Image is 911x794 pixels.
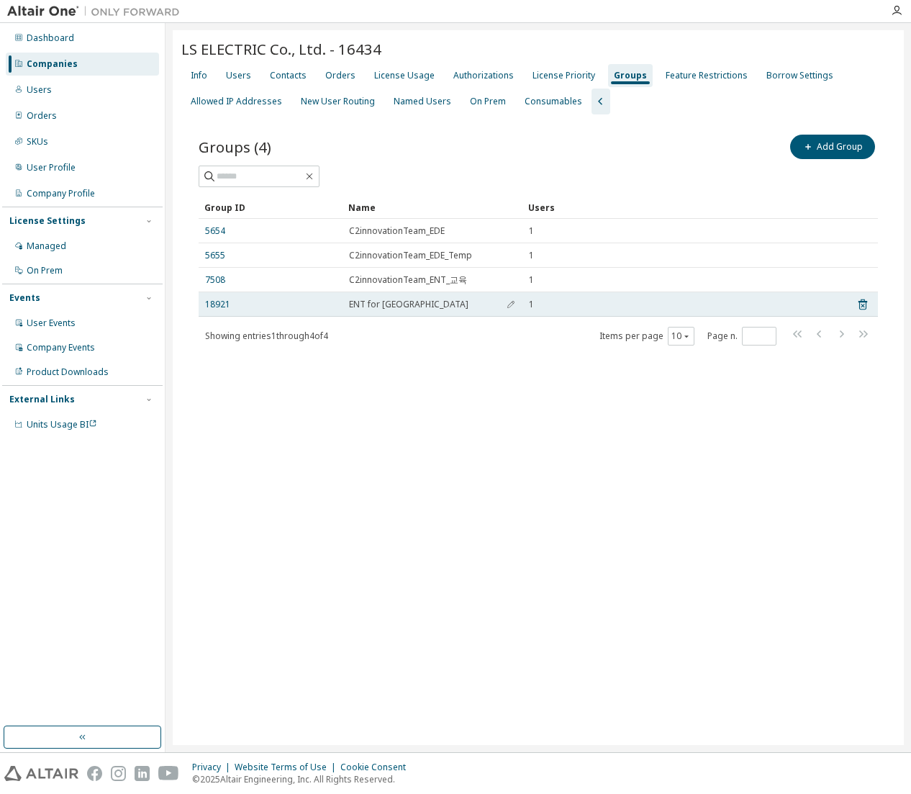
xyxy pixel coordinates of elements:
span: Showing entries 1 through 4 of 4 [205,330,328,342]
span: 1 [529,274,534,286]
span: ENT for [GEOGRAPHIC_DATA] [349,299,468,310]
div: New User Routing [301,96,375,107]
img: altair_logo.svg [4,766,78,781]
button: 10 [671,330,691,342]
div: On Prem [27,265,63,276]
div: Companies [27,58,78,70]
div: Orders [27,110,57,122]
img: youtube.svg [158,766,179,781]
img: Altair One [7,4,187,19]
span: 1 [529,299,534,310]
div: Groups [614,70,647,81]
a: 5655 [205,250,225,261]
span: 1 [529,225,534,237]
div: Website Terms of Use [235,762,340,773]
div: Cookie Consent [340,762,414,773]
div: On Prem [470,96,506,107]
span: C2innovationTeam_EDE [349,225,445,237]
div: Borrow Settings [766,70,833,81]
div: Users [226,70,251,81]
span: Groups (4) [199,137,271,157]
div: Events [9,292,40,304]
div: External Links [9,394,75,405]
p: © 2025 Altair Engineering, Inc. All Rights Reserved. [192,773,414,785]
div: Name [348,196,517,219]
span: Page n. [707,327,776,346]
img: instagram.svg [111,766,126,781]
div: License Priority [532,70,595,81]
div: Info [191,70,207,81]
div: User Profile [27,162,76,173]
div: Authorizations [453,70,514,81]
div: Group ID [204,196,337,219]
div: User Events [27,317,76,329]
span: C2innovationTeam_EDE_Temp [349,250,472,261]
span: Items per page [599,327,694,346]
img: facebook.svg [87,766,102,781]
span: Units Usage BI [27,418,97,430]
div: Named Users [394,96,451,107]
a: 18921 [205,299,230,310]
button: Add Group [790,135,875,159]
a: 7508 [205,274,225,286]
div: License Usage [374,70,435,81]
a: 5654 [205,225,225,237]
div: Users [528,196,838,219]
div: Dashboard [27,32,74,44]
div: Company Profile [27,188,95,199]
div: Allowed IP Addresses [191,96,282,107]
div: Product Downloads [27,366,109,378]
div: Feature Restrictions [666,70,748,81]
span: C2innovationTeam_ENT_교육 [349,274,467,286]
div: Orders [325,70,355,81]
div: License Settings [9,215,86,227]
div: Company Events [27,342,95,353]
span: LS ELECTRIC Co., Ltd. - 16434 [181,39,381,59]
div: SKUs [27,136,48,148]
div: Privacy [192,762,235,773]
span: 1 [529,250,534,261]
div: Contacts [270,70,307,81]
img: linkedin.svg [135,766,150,781]
div: Users [27,84,52,96]
div: Consumables [525,96,582,107]
div: Managed [27,240,66,252]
